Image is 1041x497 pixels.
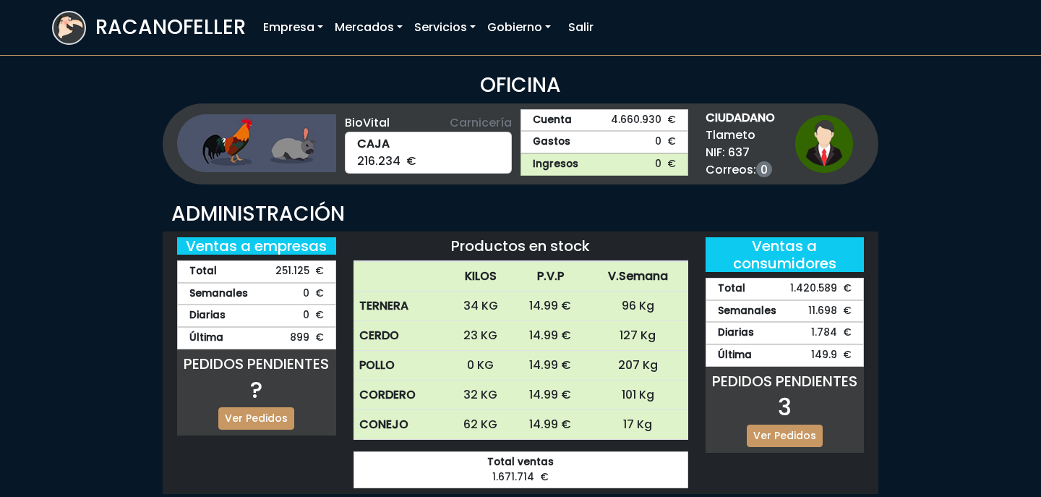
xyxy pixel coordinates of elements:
a: Cuenta4.660.930 € [520,109,688,132]
td: 62 KG [448,410,513,440]
th: CERDO [354,321,448,351]
span: 3 [778,391,792,423]
div: 899 € [177,327,336,349]
td: 34 KG [448,292,513,321]
td: 14.99 € [513,410,588,440]
h5: Ventas a empresas [177,237,336,255]
strong: Ingresos [533,157,578,172]
strong: CAJA [357,135,500,153]
strong: Total ventas [366,455,676,470]
span: NIF: 637 [706,144,775,161]
a: Empresa [257,13,329,42]
td: 32 KG [448,381,513,410]
a: Ingresos0 € [520,153,688,176]
strong: Semanales [718,304,776,319]
th: TERNERA [354,292,448,321]
div: 1.420.589 € [706,278,865,300]
td: 96 Kg [588,292,688,321]
th: V.Semana [588,262,688,292]
div: 0 € [177,283,336,305]
strong: CIUDADANO [706,109,775,127]
th: POLLO [354,351,448,381]
td: 0 KG [448,351,513,381]
strong: Diarias [189,308,226,323]
td: 127 Kg [588,321,688,351]
a: 0 [756,161,772,177]
a: Ver Pedidos [747,425,823,447]
a: Salir [562,13,599,42]
div: 251.125 € [177,260,336,283]
img: ganaderia.png [177,114,336,172]
h5: PEDIDOS PENDIENTES [706,373,865,390]
td: 101 Kg [588,381,688,410]
div: BioVital [345,114,513,132]
a: Mercados [329,13,408,42]
strong: Semanales [189,286,248,302]
a: RACANOFELLER [52,7,246,48]
a: Ver Pedidos [218,407,294,430]
h5: PEDIDOS PENDIENTES [177,355,336,373]
h5: Productos en stock [354,237,688,255]
h3: OFICINA [52,73,989,98]
th: P.V.P [513,262,588,292]
div: 149.9 € [706,344,865,367]
img: logoracarojo.png [53,12,85,40]
strong: Total [718,281,745,297]
img: ciudadano1.png [795,115,853,173]
h3: ADMINISTRACIÓN [171,202,870,226]
div: 0 € [177,305,336,327]
td: 207 Kg [588,351,688,381]
strong: Cuenta [533,113,572,128]
strong: Última [189,331,223,346]
td: 14.99 € [513,292,588,321]
div: 1.784 € [706,322,865,344]
span: Correos: [706,161,775,179]
a: Gobierno [481,13,557,42]
th: KILOS [448,262,513,292]
span: Carnicería [450,114,512,132]
strong: Gastos [533,135,570,150]
span: Tlameto [706,127,775,144]
td: 17 Kg [588,410,688,440]
td: 23 KG [448,321,513,351]
th: CORDERO [354,381,448,410]
a: Gastos0 € [520,131,688,153]
div: 1.671.714 € [354,451,688,488]
a: Servicios [408,13,481,42]
strong: Total [189,264,217,279]
th: CONEJO [354,410,448,440]
span: ? [250,373,262,406]
td: 14.99 € [513,351,588,381]
td: 14.99 € [513,381,588,410]
div: 216.234 € [345,132,513,174]
td: 14.99 € [513,321,588,351]
h5: Ventas a consumidores [706,237,865,272]
strong: Última [718,348,752,363]
strong: Diarias [718,326,754,341]
h3: RACANOFELLER [95,15,246,40]
div: 11.698 € [706,300,865,323]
